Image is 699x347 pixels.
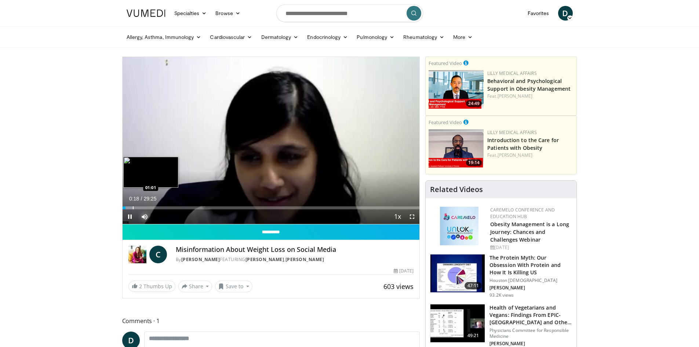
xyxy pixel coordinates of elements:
div: By FEATURING , [176,256,414,263]
a: Lilly Medical Affairs [487,129,537,135]
div: Progress Bar [123,206,420,209]
span: 29:25 [143,196,156,202]
span: 603 views [383,282,414,291]
span: / [141,196,142,202]
a: More [449,30,477,44]
a: D [558,6,573,21]
a: Endocrinology [303,30,352,44]
span: 49:21 [465,332,482,339]
img: ba3304f6-7838-4e41-9c0f-2e31ebde6754.png.150x105_q85_crop-smart_upscale.png [429,70,484,109]
a: Behavioral and Psychological Support in Obesity Management [487,77,571,92]
span: 2 [139,283,142,290]
img: image.jpeg [123,157,178,188]
span: 47:11 [465,282,482,289]
a: Pulmonology [352,30,399,44]
p: Physicians Committee for Responsible Medicine [489,328,572,339]
a: [PERSON_NAME] [498,93,532,99]
img: 45df64a9-a6de-482c-8a90-ada250f7980c.png.150x105_q85_autocrop_double_scale_upscale_version-0.2.jpg [440,207,478,245]
span: 0:18 [129,196,139,202]
a: Lilly Medical Affairs [487,70,537,76]
a: Introduction to the Care for Patients with Obesity [487,137,559,151]
a: Cardiovascular [205,30,256,44]
input: Search topics, interventions [276,4,423,22]
h4: Misinformation About Weight Loss on Social Media [176,246,414,254]
img: VuMedi Logo [127,10,165,17]
a: Specialties [170,6,211,21]
a: CaReMeLO Conference and Education Hub [490,207,555,220]
img: b7b8b05e-5021-418b-a89a-60a270e7cf82.150x105_q85_crop-smart_upscale.jpg [430,254,485,293]
a: Favorites [523,6,554,21]
h3: Health of Vegetarians and Vegans: Findings From EPIC-[GEOGRAPHIC_DATA] and Othe… [489,304,572,326]
button: Pause [123,209,137,224]
a: Browse [211,6,245,21]
video-js: Video Player [123,57,420,224]
img: acc2e291-ced4-4dd5-b17b-d06994da28f3.png.150x105_q85_crop-smart_upscale.png [429,129,484,168]
button: Save to [215,281,252,292]
p: 93.2K views [489,292,514,298]
a: Rheumatology [399,30,449,44]
button: Share [178,281,212,292]
a: [PERSON_NAME] [498,152,532,158]
div: Feat. [487,93,574,100]
a: Dermatology [257,30,303,44]
a: 2 Thumbs Up [128,281,175,292]
a: [PERSON_NAME] [181,256,220,263]
a: [PERSON_NAME] [245,256,284,263]
div: [DATE] [394,268,414,274]
h4: Related Videos [430,185,483,194]
small: Featured Video [429,119,462,126]
a: 19:14 [429,129,484,168]
div: Feat. [487,152,574,159]
button: Playback Rate [390,209,405,224]
a: 24:49 [429,70,484,109]
span: 19:14 [466,159,482,166]
p: [PERSON_NAME] [489,285,572,291]
a: Allergy, Asthma, Immunology [122,30,206,44]
a: [PERSON_NAME] [285,256,324,263]
p: [PERSON_NAME] [489,341,572,347]
a: C [149,246,167,263]
h3: The Protein Myth: Our Obsession With Protein and How It Is Killing US [489,254,572,276]
img: 606f2b51-b844-428b-aa21-8c0c72d5a896.150x105_q85_crop-smart_upscale.jpg [430,304,485,343]
img: Dr. Carolynn Francavilla [128,246,146,263]
small: Featured Video [429,60,462,66]
span: Comments 1 [122,316,420,326]
a: 47:11 The Protein Myth: Our Obsession With Protein and How It Is Killing US Houston [DEMOGRAPHIC_... [430,254,572,298]
span: 24:49 [466,100,482,107]
button: Fullscreen [405,209,419,224]
button: Mute [137,209,152,224]
p: Houston [DEMOGRAPHIC_DATA] [489,278,572,283]
a: Obesity Management is a Long Journey: Chances and Challenges Webinar [490,221,569,243]
div: [DATE] [490,244,571,251]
